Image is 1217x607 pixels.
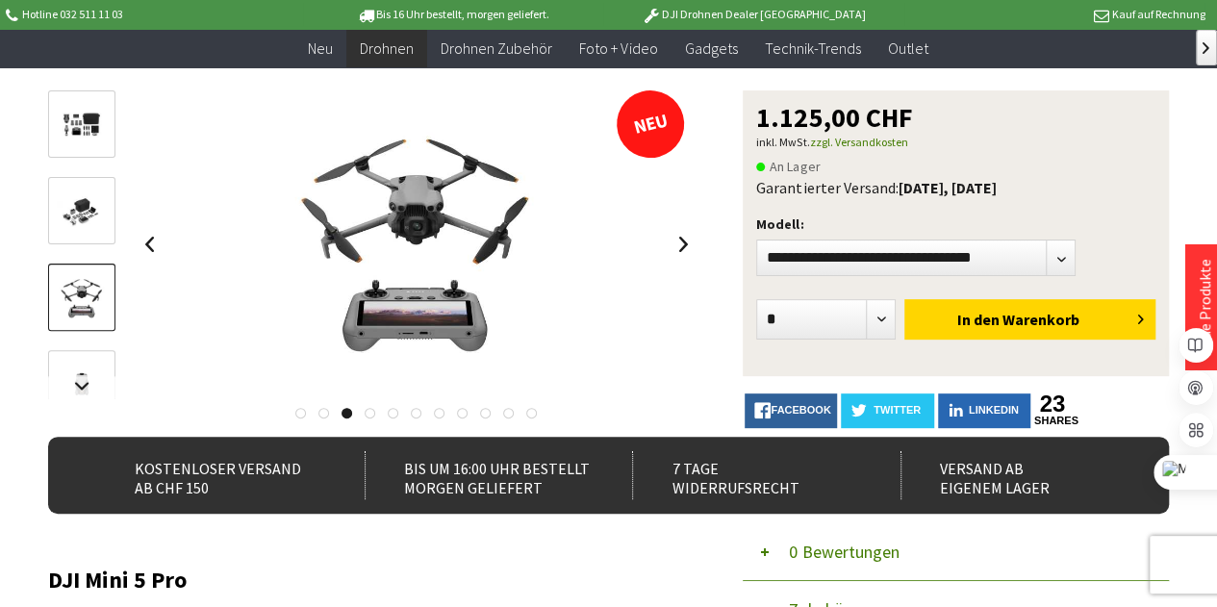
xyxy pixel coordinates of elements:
a: Drohnen Zubehör [427,29,566,68]
span: Outlet [887,38,927,58]
a: twitter [841,393,933,428]
a: Outlet [874,29,941,68]
span: An Lager [756,155,820,178]
div: Kostenloser Versand ab CHF 150 [96,451,332,499]
a: shares [1034,415,1071,427]
span: twitter [874,404,921,416]
span:  [1203,42,1209,54]
span: Technik-Trends [764,38,860,58]
p: Hotline 032 511 11 03 [2,3,302,26]
a: Technik-Trends [750,29,874,68]
a: Foto + Video [566,29,671,68]
b: [DATE], [DATE] [898,178,996,197]
div: Garantierter Versand: [756,178,1155,197]
a: zzgl. Versandkosten [809,135,907,149]
a: Neue Produkte [1195,259,1214,357]
a: Neu [294,29,346,68]
span: Gadgets [684,38,737,58]
a: 23 [1034,393,1071,415]
span: 1.125,00 CHF [756,104,912,131]
button: In den Warenkorb [904,299,1155,340]
span: Warenkorb [1002,310,1079,329]
h2: DJI Mini 5 Pro [48,568,698,593]
img: Vorschau: Mini 5 Pro [54,107,110,144]
span: Drohnen [360,38,414,58]
p: DJI Drohnen Dealer [GEOGRAPHIC_DATA] [603,3,903,26]
p: inkl. MwSt. [756,131,1155,154]
a: LinkedIn [938,393,1030,428]
p: Modell: [756,213,1155,236]
p: Kauf auf Rechnung [904,3,1204,26]
button: 0 Bewertungen [743,523,1169,581]
div: Versand ab eigenem Lager [900,451,1136,499]
div: Bis um 16:00 Uhr bestellt Morgen geliefert [365,451,600,499]
span: Neu [308,38,333,58]
span: LinkedIn [969,404,1019,416]
a: Gadgets [671,29,750,68]
p: Bis 16 Uhr bestellt, morgen geliefert. [303,3,603,26]
span: Foto + Video [579,38,657,58]
span: Drohnen Zubehör [441,38,552,58]
div: 7 Tage Widerrufsrecht [632,451,868,499]
span: In den [957,310,1000,329]
span: facebook [771,404,830,416]
a: facebook [745,393,837,428]
a: Drohnen [346,29,427,68]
